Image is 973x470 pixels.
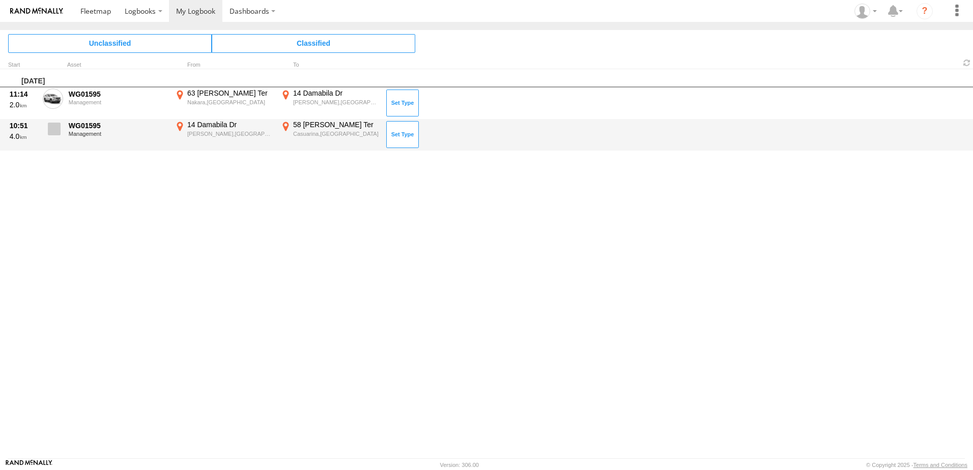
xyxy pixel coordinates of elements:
a: Terms and Conditions [913,462,967,468]
div: 2.0 [10,100,37,109]
div: From [173,63,275,68]
div: 10:51 [10,121,37,130]
div: 58 [PERSON_NAME] Ter [293,120,379,129]
div: Trevor Wilson [851,4,880,19]
label: Click to View Event Location [173,120,275,150]
i: ? [917,3,933,19]
span: Refresh [961,58,973,68]
div: Click to Sort [8,63,39,68]
div: 4.0 [10,132,37,141]
div: WG01595 [69,90,167,99]
img: rand-logo.svg [10,8,63,15]
div: Casuarina,[GEOGRAPHIC_DATA] [293,130,379,137]
span: Click to view Classified Trips [212,34,415,52]
div: To [279,63,381,68]
div: [PERSON_NAME],[GEOGRAPHIC_DATA] [187,130,273,137]
span: Click to view Unclassified Trips [8,34,212,52]
div: WG01595 [69,121,167,130]
div: 63 [PERSON_NAME] Ter [187,89,273,98]
div: [PERSON_NAME],[GEOGRAPHIC_DATA] [293,99,379,106]
label: Click to View Event Location [173,89,275,118]
label: Click to View Event Location [279,120,381,150]
div: Management [69,99,167,105]
div: Version: 306.00 [440,462,479,468]
button: Click to Set [386,90,419,116]
div: Nakara,[GEOGRAPHIC_DATA] [187,99,273,106]
div: 11:14 [10,90,37,99]
div: Management [69,131,167,137]
label: Click to View Event Location [279,89,381,118]
a: Visit our Website [6,460,52,470]
div: 14 Damabila Dr [187,120,273,129]
div: 14 Damabila Dr [293,89,379,98]
div: © Copyright 2025 - [866,462,967,468]
div: Asset [67,63,169,68]
button: Click to Set [386,121,419,148]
